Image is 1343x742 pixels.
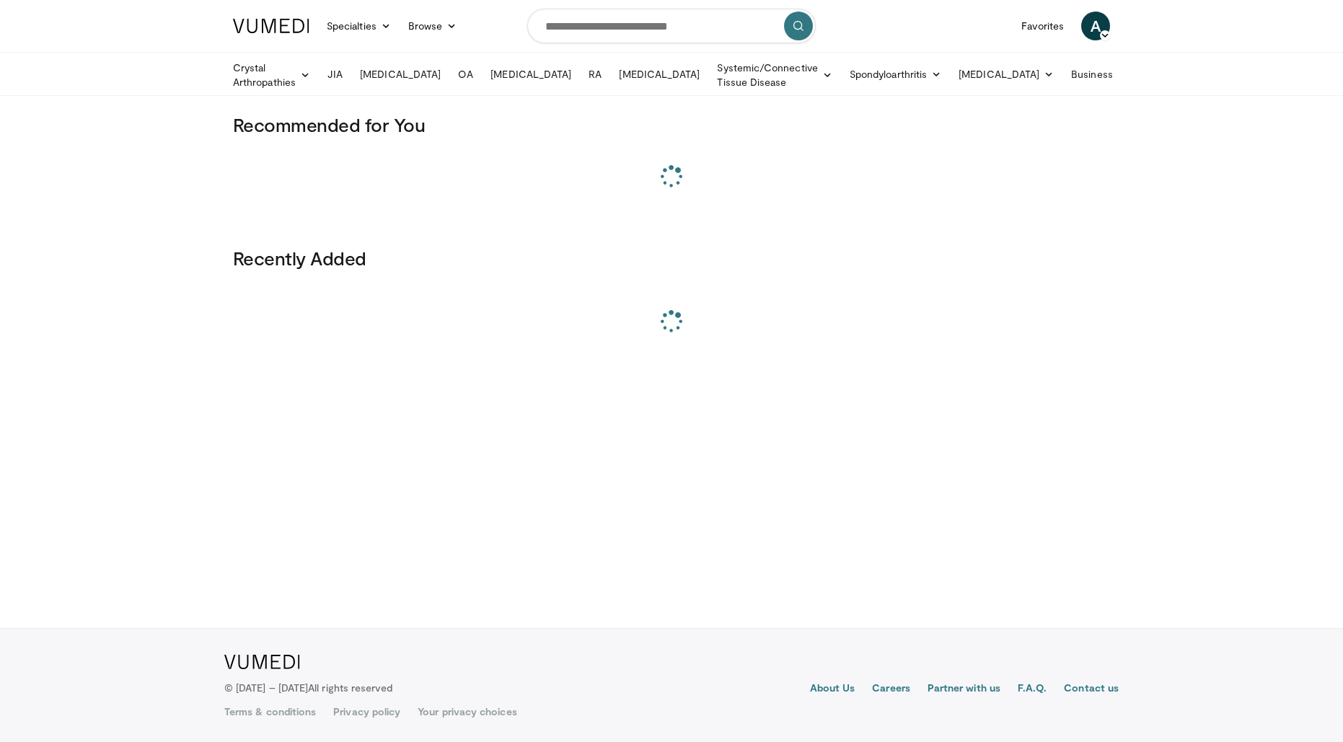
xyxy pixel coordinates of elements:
a: About Us [810,681,855,698]
a: RA [580,60,610,89]
a: Business [1062,60,1136,89]
a: [MEDICAL_DATA] [351,60,449,89]
a: Your privacy choices [418,705,516,719]
a: Favorites [1013,12,1073,40]
a: Browse [400,12,466,40]
a: Privacy policy [333,705,400,719]
a: Systemic/Connective Tissue Disease [708,61,840,89]
span: All rights reserved [308,681,392,694]
a: Contact us [1064,681,1119,698]
a: Crystal Arthropathies [224,61,319,89]
a: Terms & conditions [224,705,316,719]
a: OA [449,60,482,89]
a: Spondyloarthritis [841,60,950,89]
a: [MEDICAL_DATA] [950,60,1062,89]
a: Specialties [318,12,400,40]
input: Search topics, interventions [527,9,816,43]
a: A [1081,12,1110,40]
a: Partner with us [928,681,1000,698]
a: [MEDICAL_DATA] [482,60,580,89]
h3: Recently Added [233,247,1110,270]
img: VuMedi Logo [224,655,300,669]
a: [MEDICAL_DATA] [610,60,708,89]
h3: Recommended for You [233,113,1110,136]
a: JIA [319,60,351,89]
a: F.A.Q. [1018,681,1047,698]
img: VuMedi Logo [233,19,309,33]
p: © [DATE] – [DATE] [224,681,393,695]
a: Careers [872,681,910,698]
